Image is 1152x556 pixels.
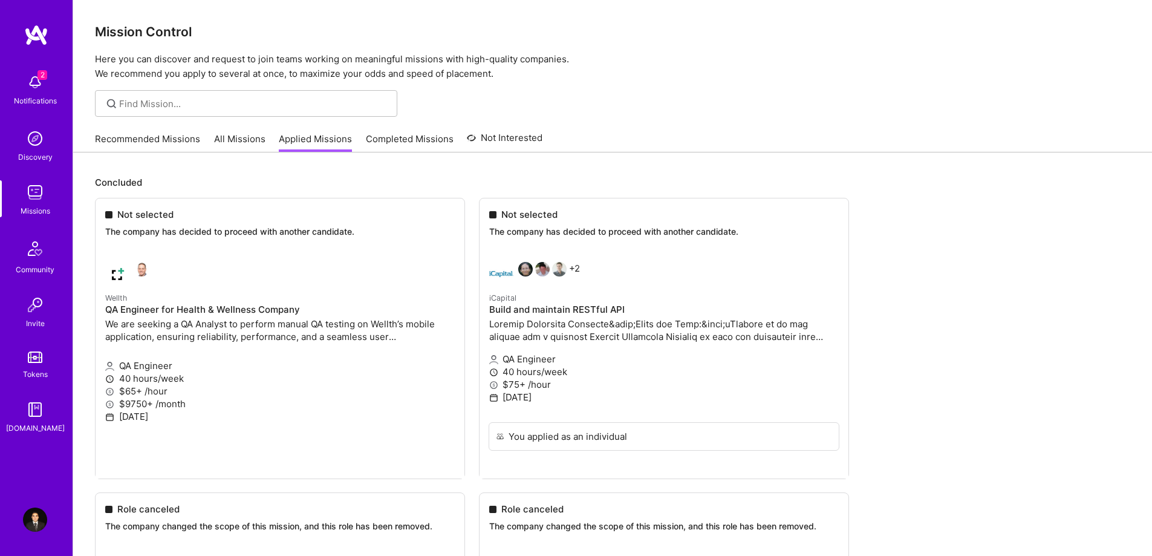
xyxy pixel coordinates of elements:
[20,508,50,532] a: User Avatar
[119,97,388,110] input: Find Mission...
[23,508,47,532] img: User Avatar
[95,52,1130,81] p: Here you can discover and request to join teams working on meaningful missions with high-quality ...
[23,180,47,204] img: teamwork
[95,176,1130,189] p: Concluded
[26,317,45,330] div: Invite
[18,151,53,163] div: Discovery
[21,204,50,217] div: Missions
[95,24,1130,39] h3: Mission Control
[28,352,42,363] img: tokens
[23,293,47,317] img: Invite
[117,503,180,515] span: Role canceled
[16,263,54,276] div: Community
[24,24,48,46] img: logo
[467,131,542,152] a: Not Interested
[14,94,57,107] div: Notifications
[21,234,50,263] img: Community
[6,422,65,434] div: [DOMAIN_NAME]
[95,132,200,152] a: Recommended Missions
[23,368,48,381] div: Tokens
[37,70,47,80] span: 2
[23,70,47,94] img: bell
[214,132,265,152] a: All Missions
[105,520,455,532] p: The company changed the scope of this mission, and this role has been removed.
[105,97,119,111] i: icon SearchGrey
[23,126,47,151] img: discovery
[279,132,352,152] a: Applied Missions
[366,132,454,152] a: Completed Missions
[23,397,47,422] img: guide book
